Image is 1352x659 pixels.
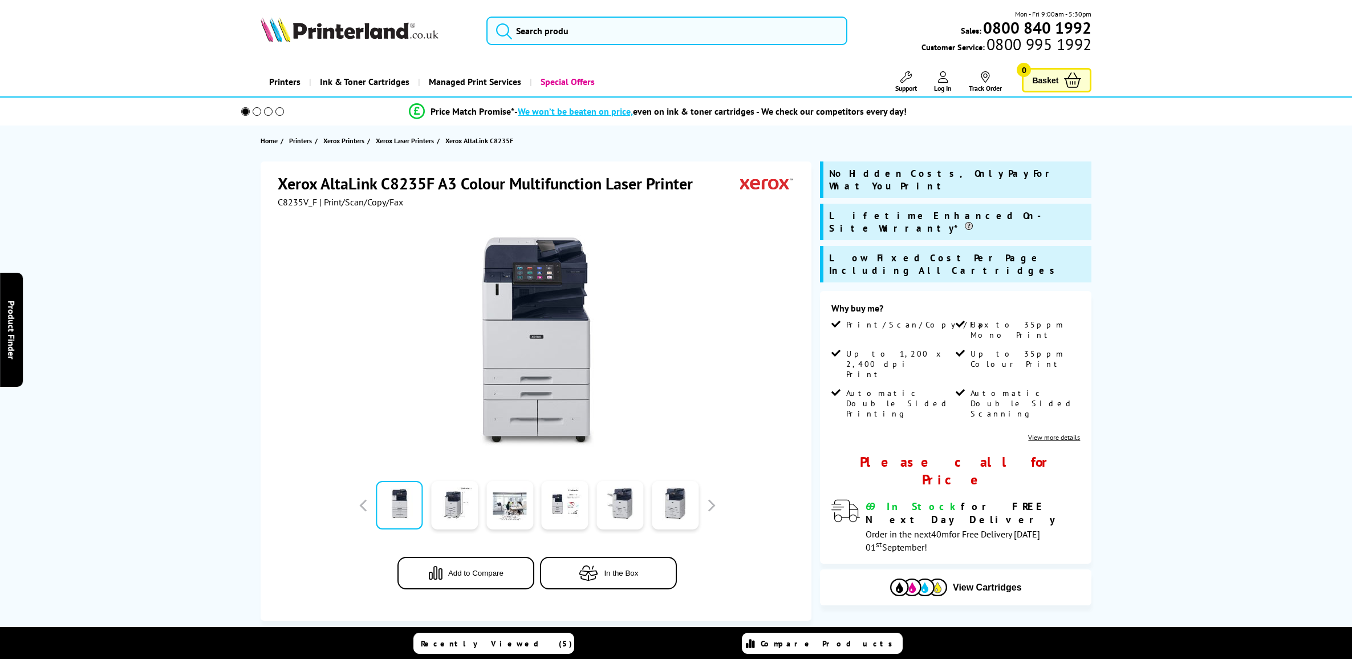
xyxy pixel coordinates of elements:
[261,17,473,45] a: Printerland Logo
[866,528,1040,553] span: Order in the next for Free Delivery [DATE] 01 September!
[971,320,1078,340] span: Up to 35ppm Mono Print
[1015,9,1091,19] span: Mon - Fri 9:00am - 5:30pm
[518,106,633,117] span: We won’t be beaten on price,
[895,84,917,92] span: Support
[397,557,534,589] button: Add to Compare
[431,106,514,117] span: Price Match Promise*
[261,135,278,147] span: Home
[761,638,899,649] span: Compare Products
[261,135,281,147] a: Home
[846,349,953,379] span: Up to 1,200 x 2,400 dpi Print
[866,500,1080,526] div: for FREE Next Day Delivery
[261,17,439,42] img: Printerland Logo
[934,84,952,92] span: Log In
[1017,63,1031,77] span: 0
[981,22,1091,33] a: 0800 840 1992
[846,320,993,330] span: Print/Scan/Copy/Fax
[421,638,573,649] span: Recently Viewed (5)
[289,135,315,147] a: Printers
[740,173,793,194] img: Xerox
[895,71,917,92] a: Support
[1032,72,1058,88] span: Basket
[376,135,437,147] a: Xerox Laser Printers
[514,106,907,117] div: - even on ink & toner cartridges - We check our competitors every day!
[323,135,364,147] span: Xerox Printers
[226,102,1091,122] li: modal_Promise
[323,135,367,147] a: Xerox Printers
[319,196,403,208] span: | Print/Scan/Copy/Fax
[309,67,418,96] a: Ink & Toner Cartridges
[866,500,961,513] span: 69 In Stock
[921,39,1091,52] span: Customer Service:
[604,569,638,577] span: In the Box
[425,231,649,454] img: Xerox AltaLink C8235F
[846,388,953,419] span: Automatic Double Sided Printing
[742,633,903,654] a: Compare Products
[831,500,1080,552] div: modal_delivery
[829,209,1086,235] span: Lifetime Enhanced On-Site Warranty*
[418,67,530,96] a: Managed Print Services
[376,135,434,147] span: Xerox Laser Printers
[6,300,17,359] span: Product Finder
[985,39,1091,50] span: 0800 995 1992
[289,135,312,147] span: Printers
[971,349,1078,369] span: Up to 35ppm Colour Print
[890,579,947,596] img: Cartridges
[829,167,1086,192] span: No Hidden Costs, Only Pay For What You Print
[829,578,1083,597] button: View Cartridges
[953,583,1022,593] span: View Cartridges
[831,453,1080,488] div: Please call for Price
[445,136,513,145] span: Xerox AltaLink C8235F
[876,539,882,549] sup: st
[961,25,981,36] span: Sales:
[320,67,409,96] span: Ink & Toner Cartridges
[530,67,603,96] a: Special Offers
[934,71,952,92] a: Log In
[831,302,1080,320] div: Why buy me?
[261,67,309,96] a: Printers
[969,71,1002,92] a: Track Order
[413,633,574,654] a: Recently Viewed (5)
[278,196,317,208] span: C8235V_F
[448,569,504,577] span: Add to Compare
[971,388,1078,419] span: Automatic Double Sided Scanning
[931,528,949,540] span: 40m
[983,17,1091,38] b: 0800 840 1992
[829,252,1086,277] span: Low Fixed Cost Per Page Including All Cartridges
[1022,68,1091,92] a: Basket 0
[486,17,847,45] input: Search produ
[1028,433,1080,442] a: View more details
[278,173,704,194] h1: Xerox AltaLink C8235F A3 Colour Multifunction Laser Printer
[540,557,677,589] button: In the Box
